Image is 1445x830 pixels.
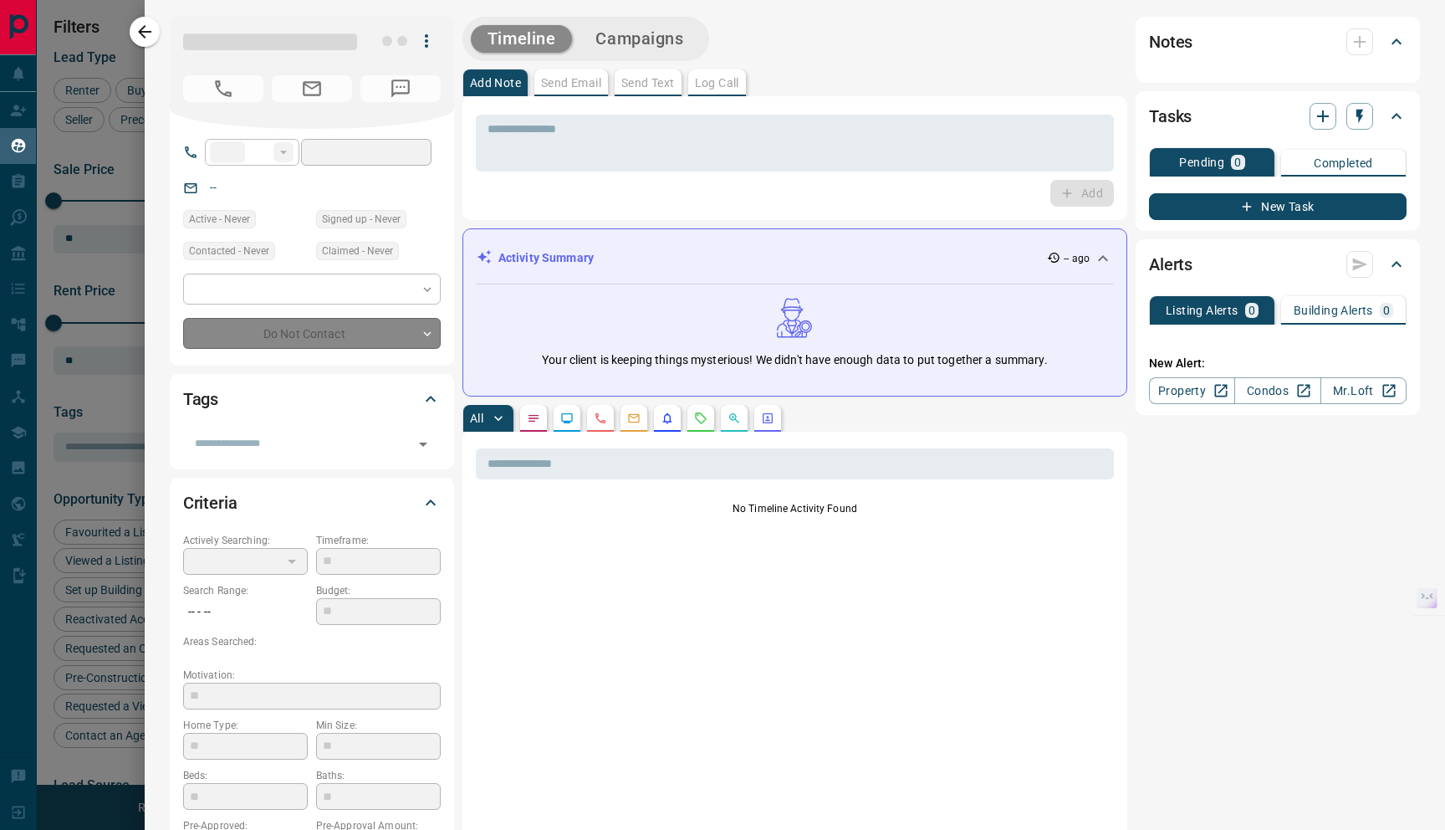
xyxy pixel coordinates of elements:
[498,249,594,267] p: Activity Summary
[183,386,218,412] h2: Tags
[210,181,217,194] a: --
[1314,157,1373,169] p: Completed
[761,412,774,425] svg: Agent Actions
[183,718,308,733] p: Home Type:
[1149,355,1407,372] p: New Alert:
[316,533,441,548] p: Timeframe:
[183,598,308,626] p: -- - --
[322,243,393,259] span: Claimed - Never
[183,768,308,783] p: Beds:
[183,583,308,598] p: Search Range:
[183,668,441,683] p: Motivation:
[183,318,441,349] div: Do Not Contact
[1149,193,1407,220] button: New Task
[183,483,441,523] div: Criteria
[476,501,1114,516] p: No Timeline Activity Found
[1234,377,1320,404] a: Condos
[661,412,674,425] svg: Listing Alerts
[1149,96,1407,136] div: Tasks
[470,77,521,89] p: Add Note
[579,25,700,53] button: Campaigns
[272,75,352,102] span: No Email
[316,583,441,598] p: Budget:
[183,634,441,649] p: Areas Searched:
[1149,377,1235,404] a: Property
[477,243,1113,274] div: Activity Summary-- ago
[728,412,741,425] svg: Opportunities
[183,533,308,548] p: Actively Searching:
[560,412,574,425] svg: Lead Browsing Activity
[470,412,483,424] p: All
[322,211,401,228] span: Signed up - Never
[189,243,269,259] span: Contacted - Never
[1179,156,1224,168] p: Pending
[183,75,263,102] span: No Number
[627,412,641,425] svg: Emails
[1248,305,1255,316] p: 0
[527,412,540,425] svg: Notes
[542,351,1047,369] p: Your client is keeping things mysterious! We didn't have enough data to put together a summary.
[1149,22,1407,62] div: Notes
[1149,103,1192,130] h2: Tasks
[316,718,441,733] p: Min Size:
[360,75,441,102] span: No Number
[1234,156,1241,168] p: 0
[183,489,237,516] h2: Criteria
[316,768,441,783] p: Baths:
[189,211,250,228] span: Active - Never
[471,25,573,53] button: Timeline
[1149,28,1192,55] h2: Notes
[594,412,607,425] svg: Calls
[1294,305,1373,316] p: Building Alerts
[1149,244,1407,284] div: Alerts
[694,412,707,425] svg: Requests
[1166,305,1238,316] p: Listing Alerts
[1064,251,1090,266] p: -- ago
[1320,377,1407,404] a: Mr.Loft
[183,379,441,419] div: Tags
[1383,305,1390,316] p: 0
[411,433,435,456] button: Open
[1149,251,1192,278] h2: Alerts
